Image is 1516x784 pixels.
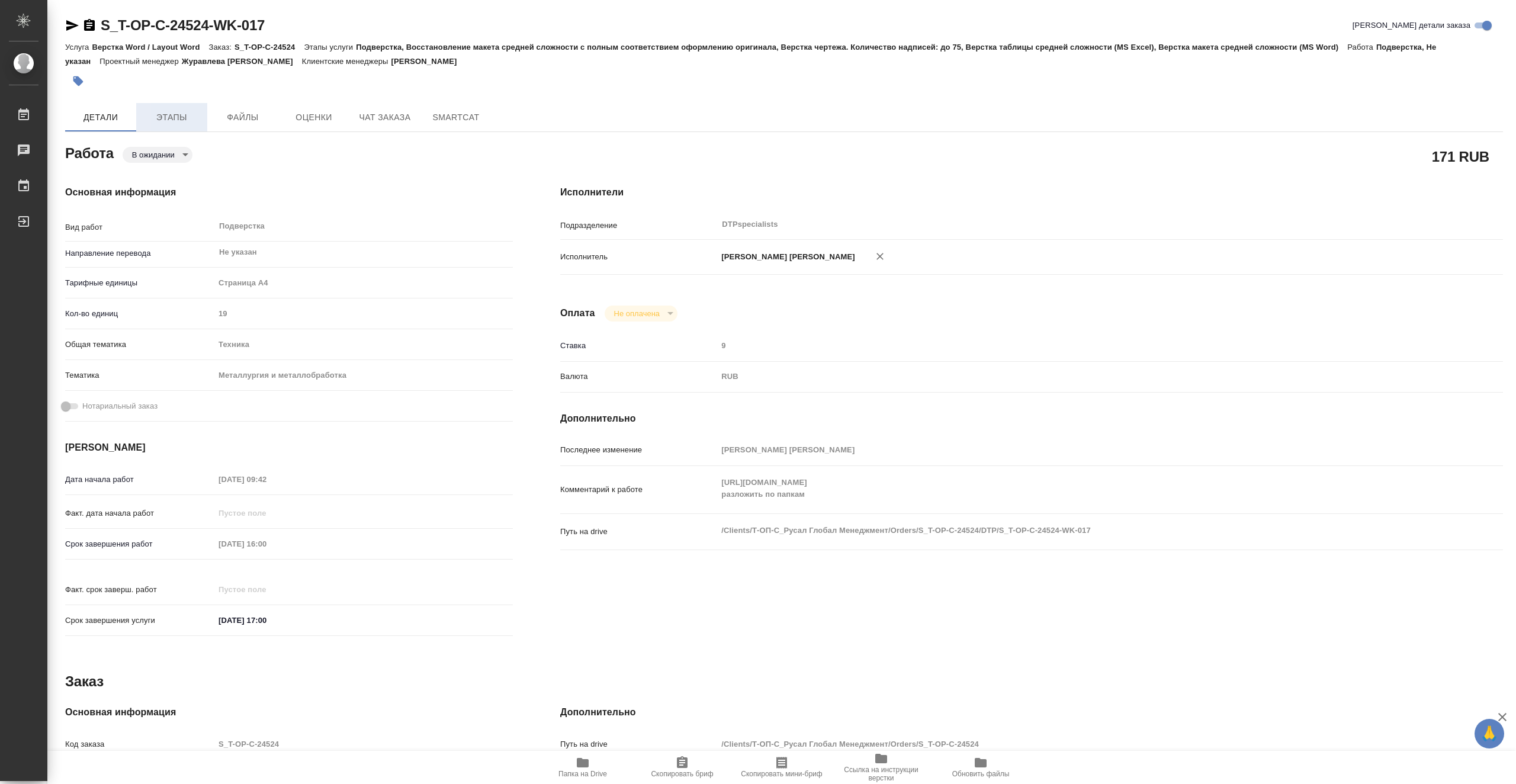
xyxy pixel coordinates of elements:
input: Пустое поле [214,471,318,488]
p: Клиентские менеджеры [302,57,391,66]
p: Комментарий к работе [560,484,717,496]
p: Подверстка, Восстановление макета средней сложности с полным соответствием оформлению оригинала, ... [356,43,1347,52]
button: Скопировать мини-бриф [732,751,831,784]
p: Валюта [560,371,717,383]
p: Путь на drive [560,738,717,750]
textarea: /Clients/Т-ОП-С_Русал Глобал Менеджмент/Orders/S_T-OP-C-24524/DTP/S_T-OP-C-24524-WK-017 [717,520,1424,541]
h4: Исполнители [560,185,1503,200]
p: Подразделение [560,220,717,232]
button: 🙏 [1475,719,1504,748]
p: Путь на drive [560,526,717,538]
h2: 171 RUB [1432,146,1489,166]
p: Общая тематика [65,339,214,351]
input: Пустое поле [214,735,513,753]
button: В ожидании [129,150,178,160]
span: Детали [72,110,129,125]
p: Журавлева [PERSON_NAME] [182,57,302,66]
p: Заказ: [209,43,235,52]
p: [PERSON_NAME] [PERSON_NAME] [717,251,855,263]
h4: Оплата [560,306,595,320]
h4: Дополнительно [560,412,1503,426]
span: Обновить файлы [952,770,1010,778]
p: Направление перевода [65,248,214,259]
input: Пустое поле [717,337,1424,354]
button: Не оплачена [611,309,663,319]
div: RUB [717,367,1424,387]
input: Пустое поле [214,305,513,322]
p: Работа [1347,43,1376,52]
div: Металлургия и металлобработка [214,365,513,385]
p: Факт. срок заверш. работ [65,584,214,596]
button: Папка на Drive [533,751,632,784]
h2: Заказ [65,672,104,691]
button: Обновить файлы [931,751,1030,784]
p: Исполнитель [560,251,717,263]
span: Скопировать бриф [651,770,713,778]
h4: [PERSON_NAME] [65,441,513,455]
span: Файлы [214,110,271,125]
p: Проектный менеджер [99,57,181,66]
button: Скопировать бриф [632,751,732,784]
p: Ставка [560,340,717,352]
button: Добавить тэг [65,68,91,94]
button: Скопировать ссылку для ЯМессенджера [65,18,79,33]
span: Нотариальный заказ [82,400,158,412]
p: [PERSON_NAME] [391,57,466,66]
p: Услуга [65,43,92,52]
p: Последнее изменение [560,444,717,456]
input: ✎ Введи что-нибудь [214,612,318,629]
span: Ссылка на инструкции верстки [839,766,924,782]
span: SmartCat [428,110,484,125]
input: Пустое поле [717,441,1424,458]
button: Скопировать ссылку [82,18,97,33]
span: Скопировать мини-бриф [741,770,822,778]
div: Техника [214,335,513,355]
span: [PERSON_NAME] детали заказа [1353,20,1470,31]
p: Тематика [65,369,214,381]
h4: Основная информация [65,705,513,719]
p: Кол-во единиц [65,308,214,320]
a: S_T-OP-C-24524-WK-017 [101,17,265,33]
p: Вид работ [65,221,214,233]
button: Ссылка на инструкции верстки [831,751,931,784]
div: В ожидании [123,147,192,163]
p: Срок завершения работ [65,538,214,550]
textarea: [URL][DOMAIN_NAME] разложить по папкам [717,473,1424,505]
span: Этапы [143,110,200,125]
input: Пустое поле [717,735,1424,753]
p: Этапы услуги [304,43,356,52]
div: Страница А4 [214,273,513,293]
p: S_T-OP-C-24524 [235,43,304,52]
p: Тарифные единицы [65,277,214,289]
input: Пустое поле [214,505,318,522]
button: Удалить исполнителя [867,243,893,269]
div: В ожидании [605,306,677,322]
p: Дата начала работ [65,474,214,486]
input: Пустое поле [214,535,318,552]
p: Факт. дата начала работ [65,507,214,519]
span: Папка на Drive [558,770,607,778]
p: Код заказа [65,738,214,750]
p: Верстка Word / Layout Word [92,43,208,52]
h2: Работа [65,142,114,163]
h4: Дополнительно [560,705,1503,719]
span: 🙏 [1479,721,1499,746]
h4: Основная информация [65,185,513,200]
input: Пустое поле [214,581,318,598]
p: Срок завершения услуги [65,615,214,626]
span: Оценки [285,110,342,125]
span: Чат заказа [356,110,413,125]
